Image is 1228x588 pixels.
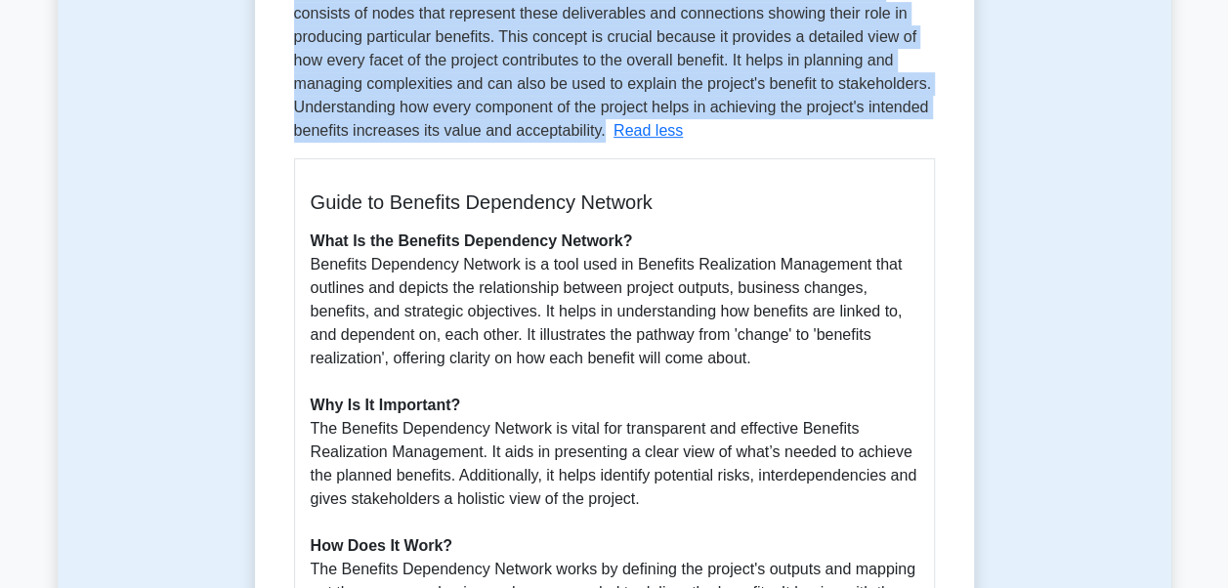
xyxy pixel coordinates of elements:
b: Why Is It Important? [311,397,461,413]
b: How Does It Work? [311,537,453,554]
button: Read less [614,119,683,143]
h5: Guide to Benefits Dependency Network [311,190,918,214]
b: What Is the Benefits Dependency Network? [311,232,633,249]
